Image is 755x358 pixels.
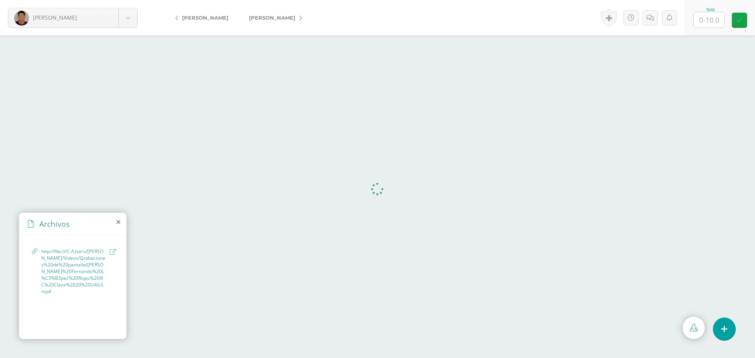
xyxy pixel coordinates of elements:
div: Nota [693,7,728,12]
span: http://file:///C:/Users/[PERSON_NAME]/Videos/Grabaciones%20de%20pantalla/[PERSON_NAME]%20Fernando... [41,248,106,295]
a: [PERSON_NAME] [169,8,239,27]
img: 05d48326cb3405d22e3c6669b1064d08.png [14,11,29,26]
span: [PERSON_NAME] [33,14,77,21]
span: [PERSON_NAME] [182,15,228,21]
a: [PERSON_NAME] [8,8,137,28]
input: 0-10.0 [694,12,724,28]
span: [PERSON_NAME] [249,15,295,21]
a: [PERSON_NAME] [239,8,308,27]
span: Archivos [39,218,70,229]
i: close [116,219,120,225]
